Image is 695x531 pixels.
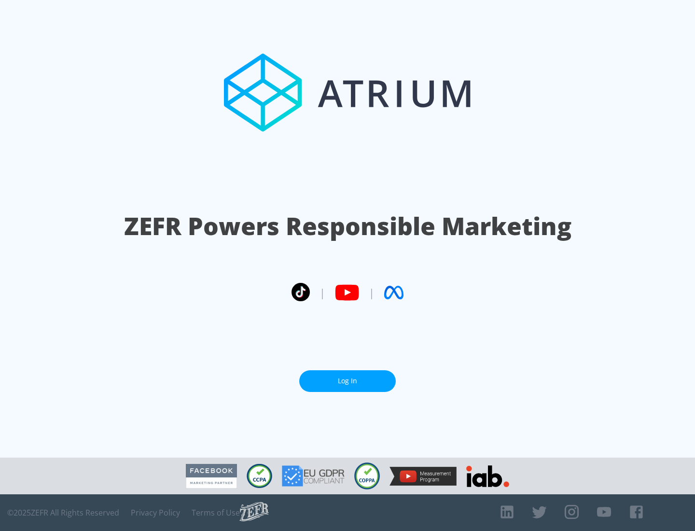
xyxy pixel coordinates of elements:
img: CCPA Compliant [247,464,272,488]
img: YouTube Measurement Program [389,467,457,486]
img: IAB [466,465,509,487]
span: | [369,285,375,300]
img: COPPA Compliant [354,462,380,489]
span: © 2025 ZEFR All Rights Reserved [7,508,119,517]
img: Facebook Marketing Partner [186,464,237,489]
a: Log In [299,370,396,392]
a: Terms of Use [192,508,240,517]
a: Privacy Policy [131,508,180,517]
h1: ZEFR Powers Responsible Marketing [124,210,571,243]
img: GDPR Compliant [282,465,345,487]
span: | [320,285,325,300]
